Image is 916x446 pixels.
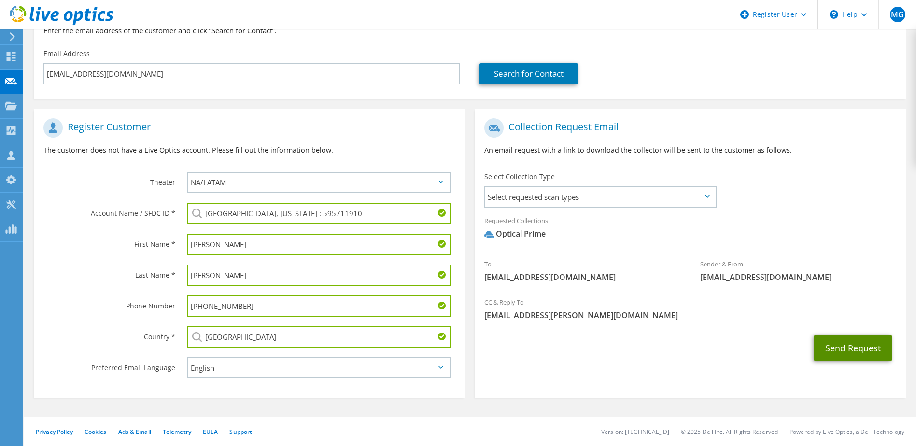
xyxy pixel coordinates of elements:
[43,25,897,36] h3: Enter the email address of the customer and click “Search for Contact”.
[43,234,175,249] label: First Name *
[36,428,73,436] a: Privacy Policy
[814,335,892,361] button: Send Request
[43,118,451,138] h1: Register Customer
[203,428,218,436] a: EULA
[484,172,555,181] label: Select Collection Type
[484,145,896,155] p: An email request with a link to download the collector will be sent to the customer as follows.
[43,326,175,342] label: Country *
[229,428,252,436] a: Support
[475,254,691,287] div: To
[890,7,905,22] span: MG
[475,210,906,249] div: Requested Collections
[43,295,175,311] label: Phone Number
[830,10,838,19] svg: \n
[43,49,90,58] label: Email Address
[691,254,906,287] div: Sender & From
[43,357,175,373] label: Preferred Email Language
[118,428,151,436] a: Ads & Email
[43,265,175,280] label: Last Name *
[601,428,669,436] li: Version: [TECHNICAL_ID]
[484,118,891,138] h1: Collection Request Email
[789,428,904,436] li: Powered by Live Optics, a Dell Technology
[163,428,191,436] a: Telemetry
[479,63,578,84] a: Search for Contact
[43,145,455,155] p: The customer does not have a Live Optics account. Please fill out the information below.
[484,228,546,239] div: Optical Prime
[484,310,896,321] span: [EMAIL_ADDRESS][PERSON_NAME][DOMAIN_NAME]
[85,428,107,436] a: Cookies
[485,187,715,207] span: Select requested scan types
[681,428,778,436] li: © 2025 Dell Inc. All Rights Reserved
[700,272,897,282] span: [EMAIL_ADDRESS][DOMAIN_NAME]
[475,292,906,325] div: CC & Reply To
[43,203,175,218] label: Account Name / SFDC ID *
[484,272,681,282] span: [EMAIL_ADDRESS][DOMAIN_NAME]
[43,172,175,187] label: Theater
